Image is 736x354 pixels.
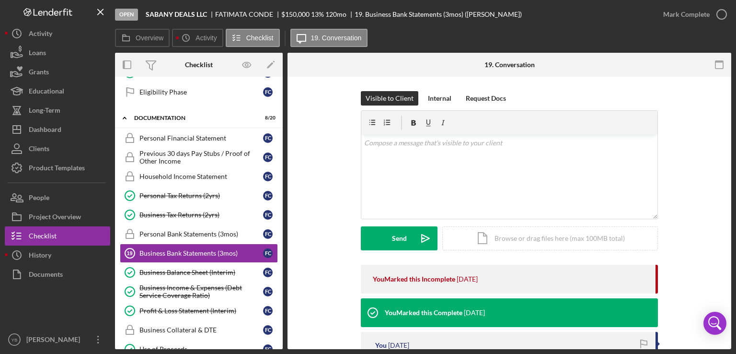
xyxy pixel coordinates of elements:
div: Activity [29,24,52,46]
div: F C [263,191,273,201]
div: 120 mo [325,11,346,18]
div: Project Overview [29,207,81,229]
div: Business Income & Expenses (Debt Service Coverage Ratio) [139,284,263,299]
span: $150,000 [281,10,310,18]
div: 19. Conversation [484,61,535,69]
div: Visible to Client [366,91,414,106]
div: F C [263,210,273,220]
div: Open [115,9,138,21]
button: Documents [5,265,110,284]
div: F C [263,248,273,258]
div: Long-Term [29,101,60,122]
div: Open Intercom Messenger [703,312,726,335]
a: Business Tax Returns (2yrs)FC [120,205,278,224]
div: Business Collateral & DTE [139,326,263,334]
a: Loans [5,43,110,62]
div: People [29,188,49,210]
div: Grants [29,62,49,84]
button: Checklist [5,226,110,246]
div: You Marked this Incomplete [373,275,455,283]
button: Checklist [226,29,280,47]
div: Checklist [29,226,57,248]
a: Project Overview [5,207,110,226]
div: You Marked this Complete [385,309,462,317]
button: Overview [115,29,170,47]
div: Personal Bank Statements (3mos) [139,230,263,238]
div: 19. Business Bank Statements (3mos) ([PERSON_NAME]) [355,11,522,18]
div: Household Income Statement [139,173,263,180]
button: Visible to Client [361,91,418,106]
button: Product Templates [5,158,110,177]
label: Overview [136,34,163,42]
div: Internal [428,91,451,106]
button: Clients [5,139,110,158]
button: Educational [5,82,110,101]
div: F C [263,306,273,316]
button: Grants [5,62,110,82]
div: Checklist [185,61,213,69]
a: Business Balance Sheet (Interim)FC [120,263,278,282]
div: You [375,342,387,349]
div: F C [263,153,273,162]
div: Previous 30 days Pay Stubs / Proof of Other Income [139,150,263,165]
div: Loans [29,43,46,65]
button: Dashboard [5,120,110,139]
div: Personal Financial Statement [139,134,263,142]
div: Dashboard [29,120,61,142]
div: Educational [29,82,64,103]
div: FATIMATA CONDE [215,11,281,18]
a: Eligibility PhaseFC [120,83,278,102]
a: Business Collateral & DTEFC [120,320,278,340]
a: Business Income & Expenses (Debt Service Coverage Ratio)FC [120,282,278,301]
div: Use of Proceeds [139,345,263,353]
tspan: 19 [126,250,132,256]
time: 2025-09-18 11:24 [457,275,478,283]
a: Personal Financial StatementFC [120,129,278,148]
button: Long-Term [5,101,110,120]
button: Request Docs [461,91,511,106]
button: History [5,246,110,265]
div: F C [263,87,273,97]
a: Previous 30 days Pay Stubs / Proof of Other IncomeFC [120,148,278,167]
div: Request Docs [466,91,506,106]
div: [PERSON_NAME] [24,330,86,352]
div: Mark Complete [663,5,710,24]
button: Activity [5,24,110,43]
time: 2025-09-18 11:24 [388,342,409,349]
div: F C [263,172,273,181]
button: YB[PERSON_NAME] [5,330,110,349]
div: Send [392,226,407,250]
div: Business Tax Returns (2yrs) [139,211,263,219]
div: Profit & Loss Statement (Interim) [139,307,263,315]
div: F C [263,229,273,239]
label: Activity [195,34,217,42]
div: Personal Tax Returns (2yrs) [139,192,263,200]
div: Product Templates [29,158,85,180]
div: F C [263,268,273,277]
a: Profit & Loss Statement (Interim)FC [120,301,278,320]
button: People [5,188,110,207]
div: Clients [29,139,49,161]
label: Checklist [246,34,274,42]
button: 19. Conversation [290,29,368,47]
div: F C [263,133,273,143]
text: YB [11,337,18,342]
div: History [29,246,51,267]
button: Mark Complete [654,5,731,24]
div: Business Balance Sheet (Interim) [139,269,263,276]
a: Personal Bank Statements (3mos)FC [120,224,278,244]
div: 13 % [311,11,324,18]
div: F C [263,344,273,354]
a: Personal Tax Returns (2yrs)FC [120,186,278,205]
